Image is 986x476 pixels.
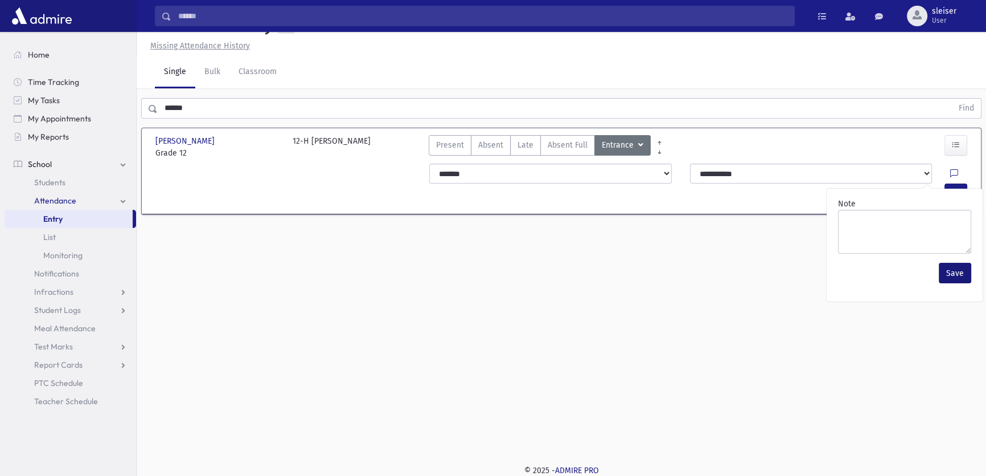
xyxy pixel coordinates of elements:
span: Infractions [34,287,73,297]
button: Find [952,99,981,118]
span: Entrance [602,139,636,152]
span: Present [436,139,464,151]
input: Search [171,6,794,26]
a: Attendance [5,192,136,210]
a: Bulk [195,56,229,88]
a: Test Marks [5,337,136,356]
a: Meal Attendance [5,319,136,337]
a: School [5,155,136,173]
a: Entry [5,210,133,228]
a: Teacher Schedule [5,392,136,410]
span: Test Marks [34,341,73,352]
a: Classroom [229,56,286,88]
span: My Tasks [28,95,60,105]
button: Entrance [594,135,651,156]
a: Single [155,56,195,88]
span: School [28,159,52,169]
a: Students [5,173,136,192]
a: Report Cards [5,356,136,374]
span: Time Tracking [28,77,79,87]
span: Attendance [34,196,76,206]
span: Absent [478,139,503,151]
span: sleiser [932,7,956,16]
span: Meal Attendance [34,323,96,333]
span: Notifications [34,268,79,279]
img: AdmirePro [9,5,75,27]
span: My Appointments [28,113,91,124]
span: Teacher Schedule [34,396,98,406]
a: Infractions [5,283,136,301]
span: Entry [43,214,63,224]
a: Missing Attendance History [146,41,250,51]
span: Report Cards [34,360,83,370]
div: 12-H [PERSON_NAME] [293,135,371,159]
span: Late [517,139,533,151]
span: Monitoring [43,250,83,261]
u: Missing Attendance History [150,41,250,51]
span: Grade 12 [155,147,281,159]
a: My Reports [5,128,136,146]
a: My Appointments [5,109,136,128]
a: My Tasks [5,91,136,109]
label: Note [838,198,856,210]
span: Absent Full [548,139,588,151]
a: PTC Schedule [5,374,136,392]
a: Home [5,46,136,64]
a: Student Logs [5,301,136,319]
span: PTC Schedule [34,378,83,388]
button: Save [939,263,971,283]
span: User [932,16,956,25]
span: List [43,232,56,242]
span: Student Logs [34,305,81,315]
a: Monitoring [5,246,136,265]
a: List [5,228,136,246]
div: AttTypes [429,135,651,159]
span: Students [34,177,65,188]
a: Time Tracking [5,73,136,91]
a: Notifications [5,265,136,283]
span: Home [28,50,50,60]
span: My Reports [28,132,69,142]
span: [PERSON_NAME] [155,135,217,147]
